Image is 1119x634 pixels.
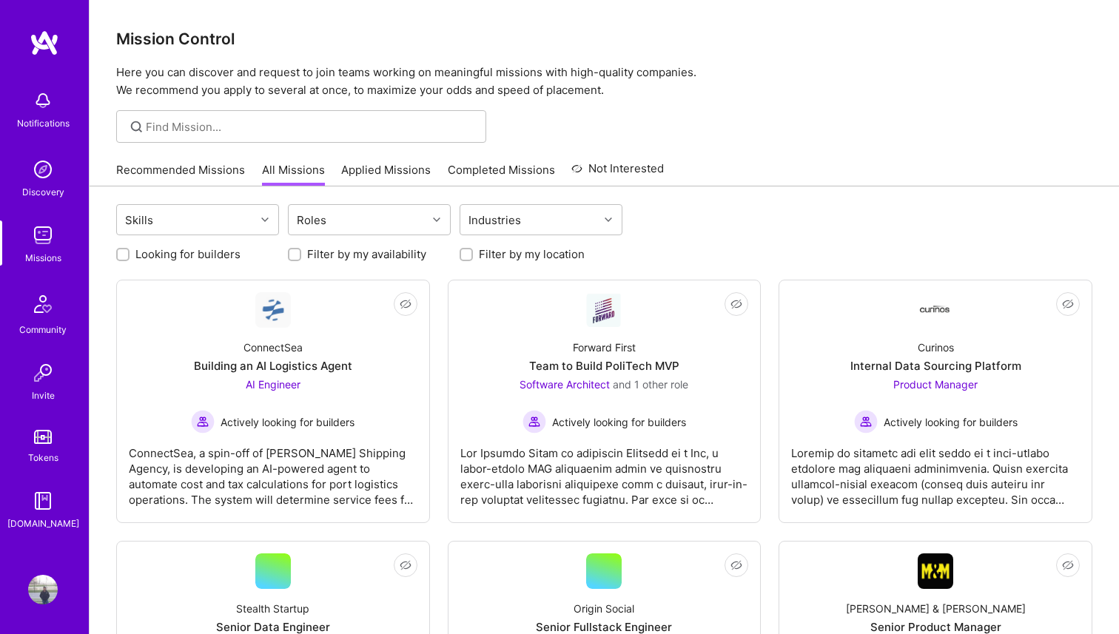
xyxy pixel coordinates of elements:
i: icon EyeClosed [730,298,742,310]
img: Actively looking for builders [854,410,878,434]
img: Community [25,286,61,322]
img: Company Logo [586,293,622,327]
img: Company Logo [918,553,953,589]
img: teamwork [28,220,58,250]
div: Community [19,322,67,337]
span: Software Architect [520,378,610,391]
a: Recommended Missions [116,162,245,186]
div: Discovery [22,184,64,200]
i: icon EyeClosed [1062,559,1074,571]
img: bell [28,86,58,115]
div: [PERSON_NAME] & [PERSON_NAME] [846,601,1026,616]
img: Actively looking for builders [191,410,215,434]
span: and 1 other role [613,378,688,391]
div: [DOMAIN_NAME] [7,516,79,531]
img: tokens [34,430,52,444]
i: icon Chevron [605,216,612,223]
a: User Avatar [24,575,61,604]
img: Company Logo [918,306,953,315]
i: icon Chevron [433,216,440,223]
div: ConnectSea [243,340,303,355]
div: Origin Social [574,601,634,616]
div: Tokens [28,450,58,465]
div: Team to Build PoliTech MVP [529,358,679,374]
span: Actively looking for builders [884,414,1018,430]
h3: Mission Control [116,30,1092,48]
a: Company LogoConnectSeaBuilding an AI Logistics AgentAI Engineer Actively looking for buildersActi... [129,292,417,510]
img: User Avatar [28,575,58,604]
a: Applied Missions [341,162,431,186]
a: All Missions [262,162,325,186]
a: Completed Missions [448,162,555,186]
i: icon EyeClosed [730,559,742,571]
label: Filter by my availability [307,246,426,262]
label: Filter by my location [479,246,585,262]
span: Actively looking for builders [221,414,354,430]
img: discovery [28,155,58,184]
i: icon EyeClosed [400,298,411,310]
div: Skills [121,209,157,231]
div: Curinos [918,340,954,355]
input: Find Mission... [146,119,475,135]
img: Actively looking for builders [522,410,546,434]
div: Loremip do sitametc adi elit seddo ei t inci-utlabo etdolore mag aliquaeni adminimvenia. Quisn ex... [791,434,1080,507]
div: Notifications [17,115,70,131]
label: Looking for builders [135,246,241,262]
span: Actively looking for builders [552,414,686,430]
div: Industries [465,209,525,231]
p: Here you can discover and request to join teams working on meaningful missions with high-quality ... [116,64,1092,99]
img: Invite [28,358,58,388]
img: guide book [28,486,58,516]
a: Not Interested [571,160,664,186]
div: Missions [25,250,61,266]
div: Lor Ipsumdo Sitam co adipiscin Elitsedd ei t Inc, u labor-etdolo MAG aliquaenim admin ve quisnost... [460,434,749,507]
div: Roles [293,209,330,231]
i: icon SearchGrey [128,118,145,135]
a: Company LogoForward FirstTeam to Build PoliTech MVPSoftware Architect and 1 other roleActively lo... [460,292,749,510]
i: icon EyeClosed [400,559,411,571]
div: Building an AI Logistics Agent [194,358,352,374]
span: Product Manager [893,378,978,391]
i: icon EyeClosed [1062,298,1074,310]
div: ConnectSea, a spin-off of [PERSON_NAME] Shipping Agency, is developing an AI-powered agent to aut... [129,434,417,507]
span: AI Engineer [246,378,300,391]
a: Company LogoCurinosInternal Data Sourcing PlatformProduct Manager Actively looking for buildersAc... [791,292,1080,510]
div: Invite [32,388,55,403]
img: Company Logo [255,292,291,328]
div: Internal Data Sourcing Platform [850,358,1021,374]
img: logo [30,30,59,56]
i: icon Chevron [261,216,269,223]
div: Stealth Startup [236,601,309,616]
div: Forward First [573,340,636,355]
